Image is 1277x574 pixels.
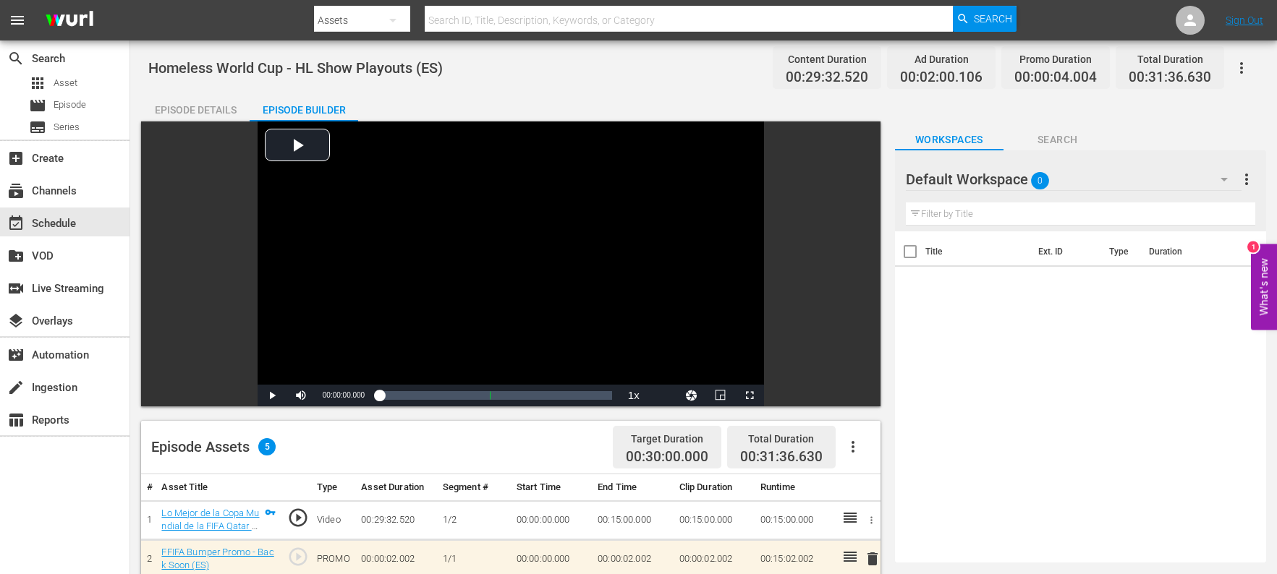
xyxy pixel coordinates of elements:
[311,500,355,539] td: Video
[925,231,1030,272] th: Title
[287,507,309,528] span: play_circle_outline
[864,550,881,567] span: delete
[864,549,881,570] button: delete
[706,385,735,406] button: Picture-in-Picture
[1247,241,1259,253] div: 1
[29,74,46,92] span: Asset
[755,500,836,539] td: 00:15:00.000
[786,49,868,69] div: Content Duration
[250,93,358,121] button: Episode Builder
[1030,231,1100,272] th: Ext. ID
[9,12,26,29] span: menu
[953,6,1017,32] button: Search
[54,76,77,90] span: Asset
[437,474,511,501] th: Segment #
[619,385,648,406] button: Playback Rate
[151,438,276,455] div: Episode Assets
[786,69,868,86] span: 00:29:32.520
[35,4,104,38] img: ans4CAIJ8jUAAAAAAAAAAAAAAAAAAAAAAAAgQb4GAAAAAAAAAAAAAAAAAAAAAAAAJMjXAAAAAAAAAAAAAAAAAAAAAAAAgAT5G...
[1129,49,1211,69] div: Total Duration
[1129,69,1211,86] span: 00:31:36.630
[1100,231,1140,272] th: Type
[323,391,365,399] span: 00:00:00.000
[287,385,315,406] button: Mute
[735,385,764,406] button: Fullscreen
[511,500,592,539] td: 00:00:00.000
[592,500,673,539] td: 00:15:00.000
[258,121,764,406] div: Video Player
[900,49,983,69] div: Ad Duration
[355,500,436,539] td: 00:29:32.520
[1031,166,1049,196] span: 0
[161,507,259,545] a: Lo Mejor de la Copa Mundial de la FIFA Qatar 2022 (1/2)
[7,215,25,232] span: Schedule
[906,159,1242,200] div: Default Workspace
[511,474,592,501] th: Start Time
[900,69,983,86] span: 00:02:00.106
[740,448,823,465] span: 00:31:36.630
[1251,244,1277,330] button: Open Feedback Widget
[258,438,276,455] span: 5
[7,247,25,265] span: VOD
[674,474,755,501] th: Clip Duration
[258,385,287,406] button: Play
[1014,49,1097,69] div: Promo Duration
[1014,69,1097,86] span: 00:00:04.004
[1226,14,1263,26] a: Sign Out
[7,411,25,429] span: Reports
[1238,171,1255,188] span: more_vert
[148,59,443,77] span: Homeless World Cup - HL Show Playouts (ES)
[1238,162,1255,197] button: more_vert
[7,50,25,67] span: Search
[7,379,25,396] span: Ingestion
[592,474,673,501] th: End Time
[674,500,755,539] td: 00:15:00.000
[156,474,281,501] th: Asset Title
[141,500,156,539] td: 1
[626,429,708,449] div: Target Duration
[626,449,708,466] span: 00:30:00.000
[755,474,836,501] th: Runtime
[1004,131,1112,149] span: Search
[355,474,436,501] th: Asset Duration
[740,429,823,449] div: Total Duration
[379,391,612,400] div: Progress Bar
[7,182,25,200] span: Channels
[54,120,80,134] span: Series
[677,385,706,406] button: Jump To Time
[311,474,355,501] th: Type
[7,150,25,167] span: Create
[437,500,511,539] td: 1/2
[974,6,1012,32] span: Search
[7,346,25,364] span: Automation
[287,546,309,567] span: play_circle_outline
[29,97,46,114] span: Episode
[141,93,250,127] div: Episode Details
[54,98,86,112] span: Episode
[895,131,1004,149] span: Workspaces
[141,93,250,121] button: Episode Details
[29,119,46,136] span: Series
[141,474,156,501] th: #
[7,280,25,297] span: Live Streaming
[250,93,358,127] div: Episode Builder
[161,547,273,571] a: FFIFA Bumper Promo - Back Soon (ES)
[7,312,25,330] span: Overlays
[1140,231,1227,272] th: Duration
